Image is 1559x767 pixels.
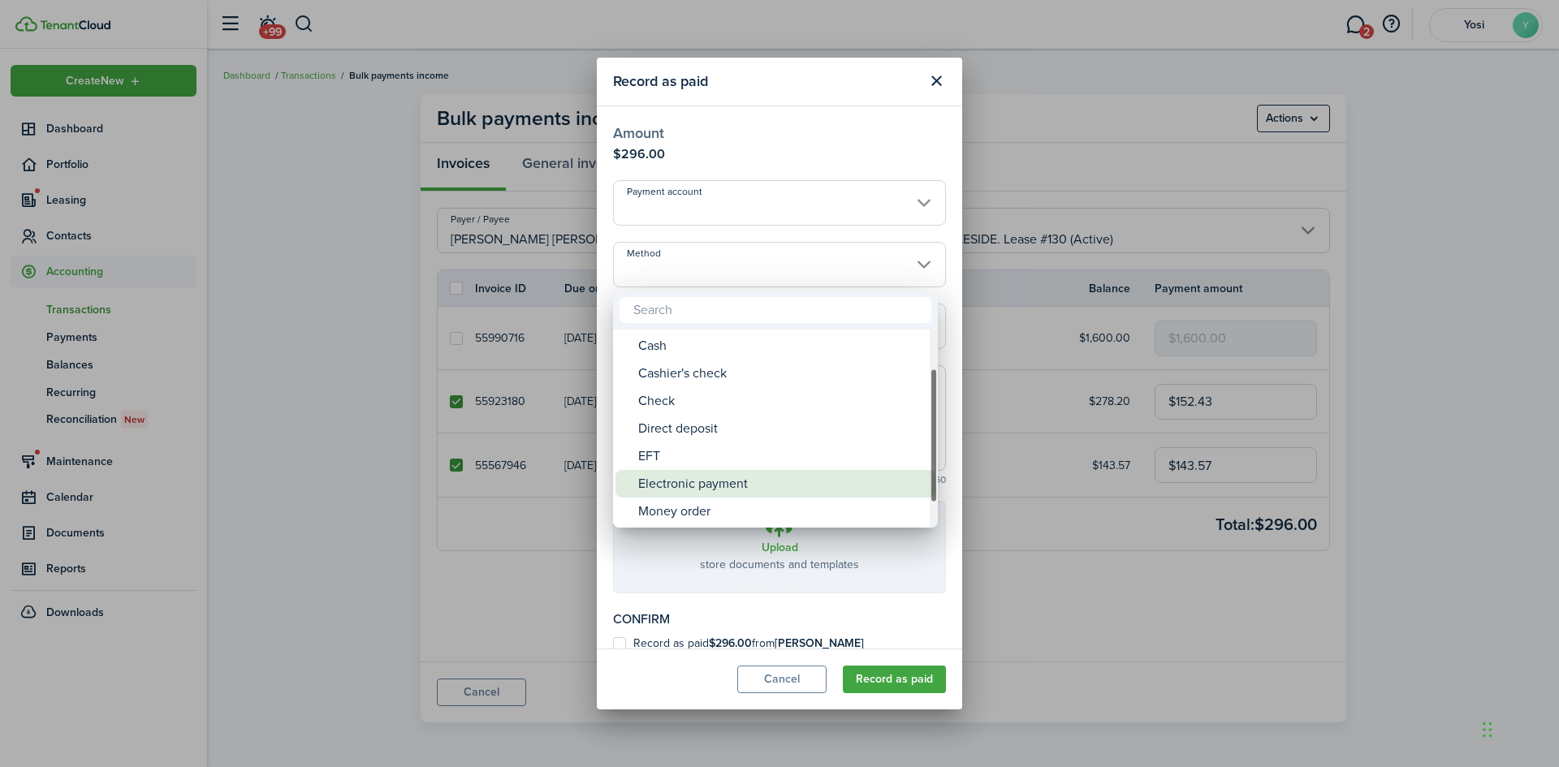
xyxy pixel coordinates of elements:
[638,387,926,415] div: Check
[638,360,926,387] div: Cashier's check
[638,442,926,470] div: EFT
[613,330,938,528] mbsc-wheel: Method
[620,297,931,323] input: Search
[638,332,926,360] div: Cash
[638,415,926,442] div: Direct deposit
[638,498,926,525] div: Money order
[638,470,926,498] div: Electronic payment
